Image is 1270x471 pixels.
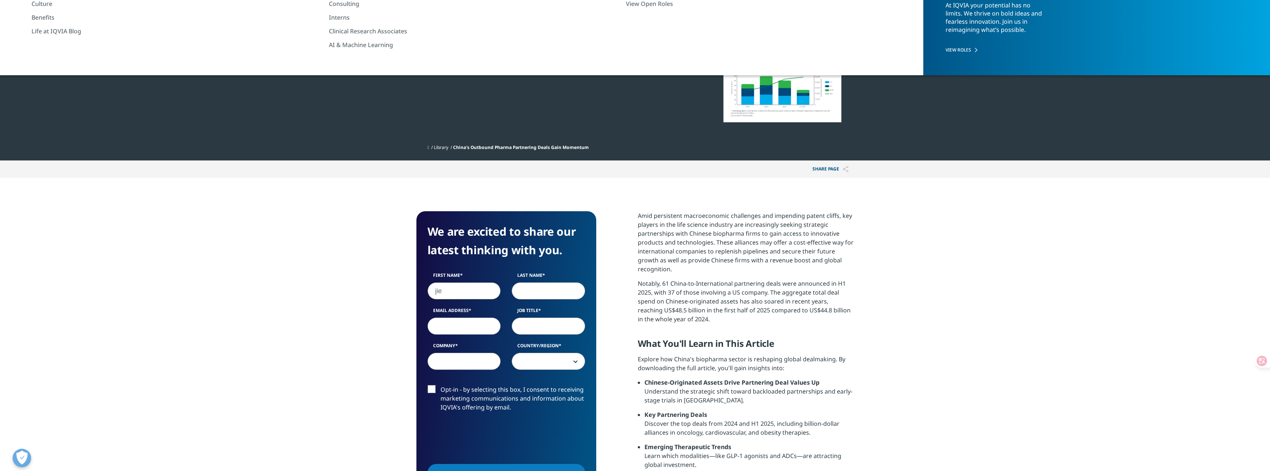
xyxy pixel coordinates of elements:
strong: Emerging Therapeutic Trends [644,443,731,451]
img: Share PAGE [843,166,848,172]
h5: What You'll Learn in This Article [638,338,854,355]
label: Email Address [428,307,501,318]
p: Notably, 61 China-to-International partnering deals were announced in H1 2025, with 37 of those i... [638,279,854,329]
p: At IQVIA your potential has no limits. We thrive on bold ideas and fearless innovation. Join us i... [946,1,1048,40]
label: Country/Region [512,342,585,353]
label: Company [428,342,501,353]
a: Life at IQVIA Blog [32,27,304,35]
li: Discover the top deals from 2024 and H1 2025, including billion-dollar alliances in oncology, car... [644,410,854,442]
p: Amid persistent macroeconomic challenges and impending patent cliffs, key players in the life sci... [638,211,854,279]
a: Interns [329,13,601,21]
a: VIEW ROLES [946,47,1226,53]
p: Explore how China's biopharma sector is reshaping global dealmaking. By downloading the full arti... [638,355,854,378]
button: 打开偏好 [13,449,31,467]
strong: Key Partnering Deals [644,411,707,419]
p: Share PAGE [807,160,854,178]
h4: We are excited to share our latest thinking with you. [428,222,585,259]
a: Library [434,144,448,150]
iframe: reCAPTCHA [428,424,540,452]
label: Opt-in - by selecting this box, I consent to receiving marketing communications and information a... [428,385,585,416]
li: Understand the strategic shift toward backloaded partnerships and early-stage trials in [GEOGRAPH... [644,378,854,410]
button: Share PAGEShare PAGE [807,160,854,178]
span: China's Outbound Pharma Partnering Deals Gain Momentum [453,144,589,150]
label: First Name [428,272,501,282]
a: AI & Machine Learning [329,41,601,49]
label: Job Title [512,307,585,318]
a: Benefits [32,13,304,21]
strong: Chinese-Originated Assets Drive Partnering Deal Values Up [644,378,819,387]
a: Clinical Research Associates [329,27,601,35]
label: Last Name [512,272,585,282]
